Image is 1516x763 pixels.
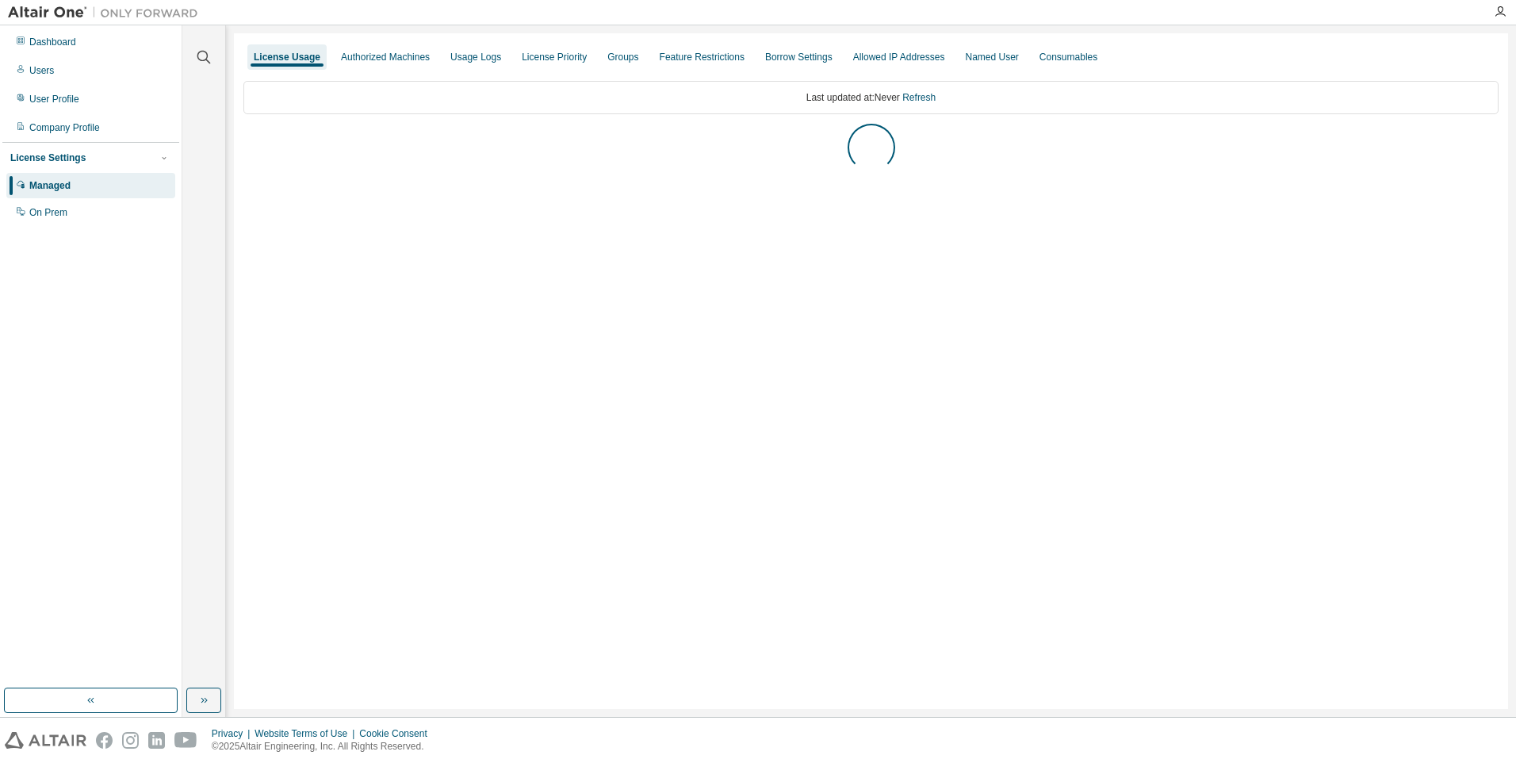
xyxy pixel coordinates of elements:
[29,93,79,105] div: User Profile
[607,51,638,63] div: Groups
[5,732,86,749] img: altair_logo.svg
[29,206,67,219] div: On Prem
[359,727,436,740] div: Cookie Consent
[8,5,206,21] img: Altair One
[1039,51,1097,63] div: Consumables
[212,727,255,740] div: Privacy
[122,732,139,749] img: instagram.svg
[765,51,833,63] div: Borrow Settings
[450,51,501,63] div: Usage Logs
[29,36,76,48] div: Dashboard
[29,121,100,134] div: Company Profile
[10,151,86,164] div: License Settings
[522,51,587,63] div: License Priority
[902,92,936,103] a: Refresh
[29,179,71,192] div: Managed
[254,51,320,63] div: License Usage
[660,51,745,63] div: Feature Restrictions
[148,732,165,749] img: linkedin.svg
[174,732,197,749] img: youtube.svg
[29,64,54,77] div: Users
[965,51,1018,63] div: Named User
[212,740,437,753] p: © 2025 Altair Engineering, Inc. All Rights Reserved.
[341,51,430,63] div: Authorized Machines
[96,732,113,749] img: facebook.svg
[255,727,359,740] div: Website Terms of Use
[243,81,1499,114] div: Last updated at: Never
[853,51,945,63] div: Allowed IP Addresses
